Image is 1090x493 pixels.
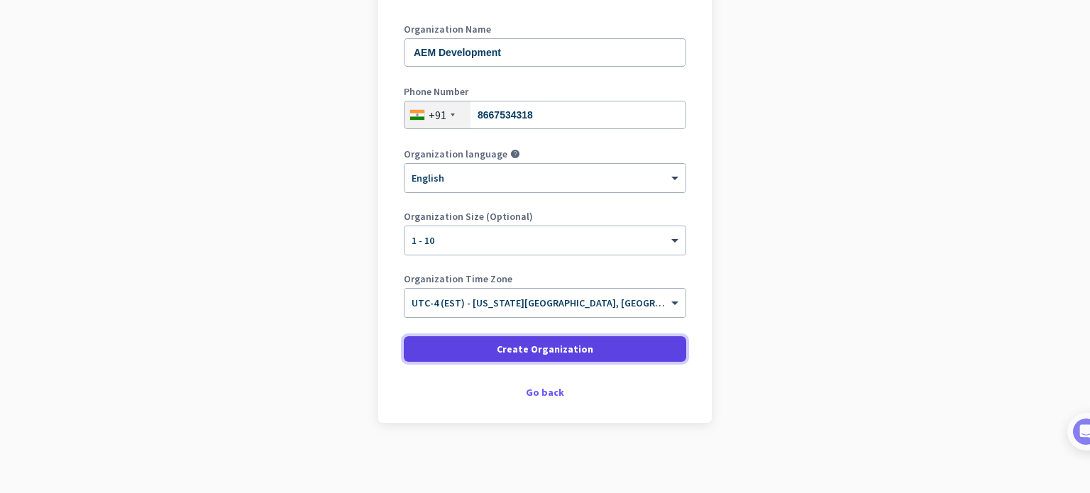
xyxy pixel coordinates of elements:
span: Create Organization [497,342,593,356]
input: 74104 10123 [404,101,686,129]
label: Organization Time Zone [404,274,686,284]
label: Organization Size (Optional) [404,211,686,221]
div: +91 [429,108,446,122]
label: Phone Number [404,87,686,96]
i: help [510,149,520,159]
label: Organization language [404,149,507,159]
input: What is the name of your organization? [404,38,686,67]
button: Create Organization [404,336,686,362]
div: Go back [404,387,686,397]
label: Organization Name [404,24,686,34]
